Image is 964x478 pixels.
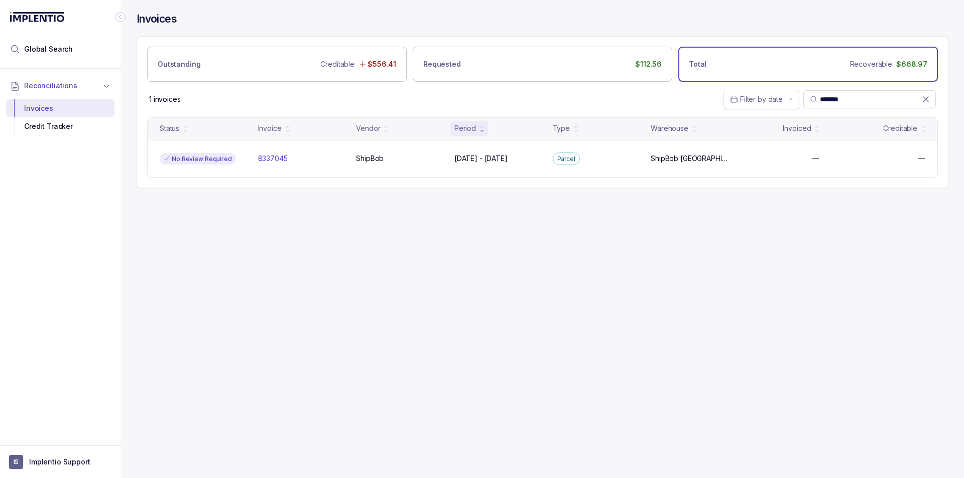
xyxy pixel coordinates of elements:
span: Filter by date [740,95,783,103]
div: No Review Required [160,153,236,165]
p: Parcel [557,154,575,164]
p: ShipBob [356,153,384,164]
span: User initials [9,455,23,469]
p: Total [689,59,706,69]
h4: Invoices [137,12,177,26]
p: $112.56 [635,59,662,69]
p: Creditable [320,59,354,69]
p: $668.97 [896,59,927,69]
div: Type [553,123,570,133]
div: Period [454,123,476,133]
p: Requested [423,59,461,69]
span: Reconciliations [24,81,77,91]
button: Date Range Picker [724,90,799,109]
div: Collapse Icon [114,11,127,23]
p: — [918,153,925,164]
div: Status [160,123,179,133]
div: Creditable [883,123,917,133]
span: Global Search [24,44,73,54]
div: Remaining page entries [149,94,181,104]
div: Invoiced [783,123,811,133]
div: Warehouse [651,123,688,133]
p: — [812,153,819,164]
p: 8337045 [258,153,288,164]
p: ShipBob [GEOGRAPHIC_DATA][PERSON_NAME] [651,153,729,164]
p: Recoverable [850,59,892,69]
div: Reconciliations [6,97,114,138]
div: Vendor [356,123,380,133]
p: Implentio Support [29,457,90,467]
button: Reconciliations [6,75,114,97]
div: Credit Tracker [14,117,106,135]
button: User initialsImplentio Support [9,455,111,469]
div: Invoice [258,123,282,133]
div: Invoices [14,99,106,117]
p: $556.41 [368,59,396,69]
search: Date Range Picker [730,94,783,104]
p: [DATE] - [DATE] [454,153,508,164]
p: 1 invoices [149,94,181,104]
p: Outstanding [158,59,200,69]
